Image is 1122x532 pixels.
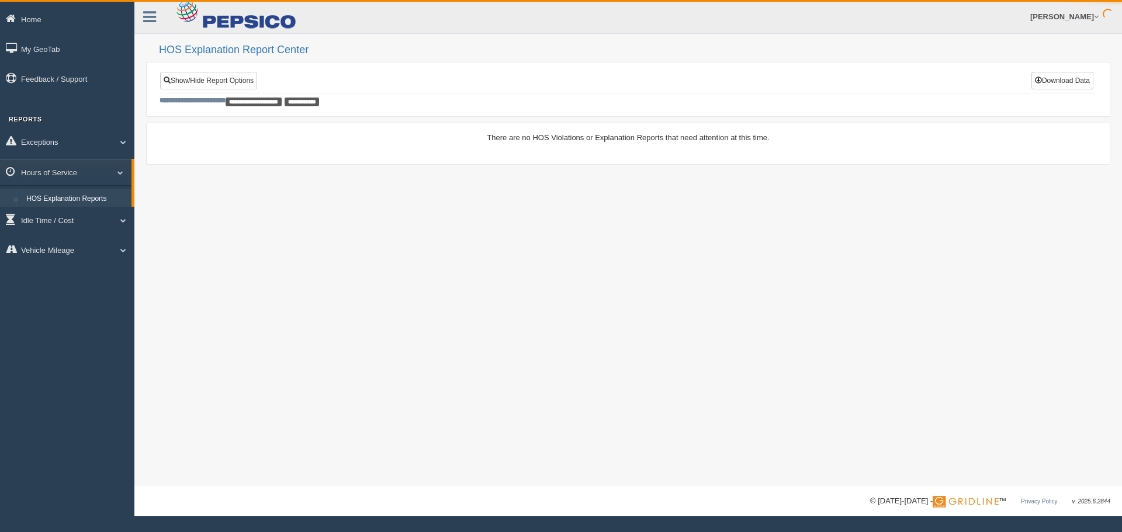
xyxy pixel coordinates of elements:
[1072,498,1110,505] span: v. 2025.6.2844
[160,132,1097,143] div: There are no HOS Violations or Explanation Reports that need attention at this time.
[21,189,131,210] a: HOS Explanation Reports
[1031,72,1093,89] button: Download Data
[160,72,257,89] a: Show/Hide Report Options
[159,44,1110,56] h2: HOS Explanation Report Center
[1021,498,1057,505] a: Privacy Policy
[933,496,999,507] img: Gridline
[870,495,1110,507] div: © [DATE]-[DATE] - ™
